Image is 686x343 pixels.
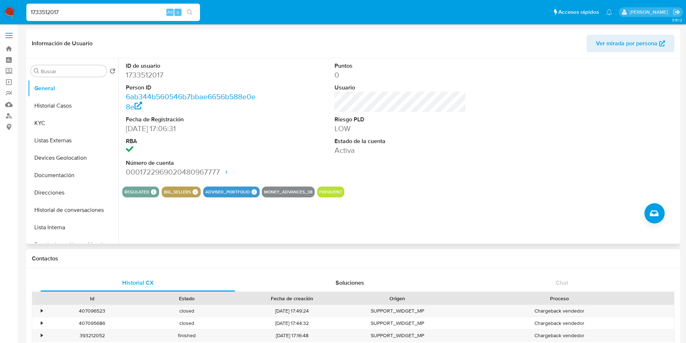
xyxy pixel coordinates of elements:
[41,308,43,314] div: •
[673,8,681,16] a: Salir
[145,295,229,302] div: Estado
[234,317,350,329] div: [DATE] 17:44:32
[140,330,234,342] div: finished
[28,80,118,97] button: General
[445,305,674,317] div: Chargeback vendedor
[126,70,258,80] dd: 1733512017
[335,84,466,92] dt: Usuario
[32,40,93,47] h1: Información de Usuario
[450,295,669,302] div: Proceso
[167,9,173,16] span: Alt
[126,91,256,112] a: 6ab344b560546b7bbae6656b588e0e8e
[234,305,350,317] div: [DATE] 17:49:24
[32,255,674,262] h1: Contactos
[335,62,466,70] dt: Puntos
[28,132,118,149] button: Listas Externas
[41,68,104,75] input: Buscar
[28,149,118,167] button: Devices Geolocation
[50,295,135,302] div: Id
[45,317,140,329] div: 407095686
[140,305,234,317] div: closed
[182,7,197,17] button: search-icon
[556,279,568,287] span: Chat
[335,124,466,134] dd: LOW
[45,305,140,317] div: 407096523
[336,279,364,287] span: Soluciones
[122,279,154,287] span: Historial CX
[335,70,466,80] dd: 0
[445,317,674,329] div: Chargeback vendedor
[140,317,234,329] div: closed
[558,8,599,16] span: Accesos rápidos
[606,9,612,15] a: Notificaciones
[596,35,657,52] span: Ver mirada por persona
[234,330,350,342] div: [DATE] 17:16:48
[445,330,674,342] div: Chargeback vendedor
[355,295,440,302] div: Origen
[45,330,140,342] div: 393212052
[28,114,118,132] button: KYC
[28,236,118,254] button: Restricciones Nuevo Mundo
[350,305,445,317] div: SUPPORT_WIDGET_MP
[41,332,43,339] div: •
[126,159,258,167] dt: Número de cuenta
[28,201,118,219] button: Historial de conversaciones
[177,9,179,16] span: s
[34,68,39,74] button: Buscar
[630,9,670,16] p: ivonne.perezonofre@mercadolibre.com.mx
[126,84,258,92] dt: Person ID
[587,35,674,52] button: Ver mirada por persona
[126,167,258,177] dd: 0001722969020480967777
[28,184,118,201] button: Direcciones
[41,320,43,327] div: •
[335,137,466,145] dt: Estado de la cuenta
[126,116,258,124] dt: Fecha de Registración
[335,145,466,155] dd: Activa
[350,317,445,329] div: SUPPORT_WIDGET_MP
[28,97,118,114] button: Historial Casos
[28,219,118,236] button: Lista Interna
[239,295,345,302] div: Fecha de creación
[28,167,118,184] button: Documentación
[126,62,258,70] dt: ID de usuario
[350,330,445,342] div: SUPPORT_WIDGET_MP
[335,116,466,124] dt: Riesgo PLD
[110,68,115,76] button: Volver al orden por defecto
[126,124,258,134] dd: [DATE] 17:06:31
[126,137,258,145] dt: RBA
[26,8,200,17] input: Buscar usuario o caso...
